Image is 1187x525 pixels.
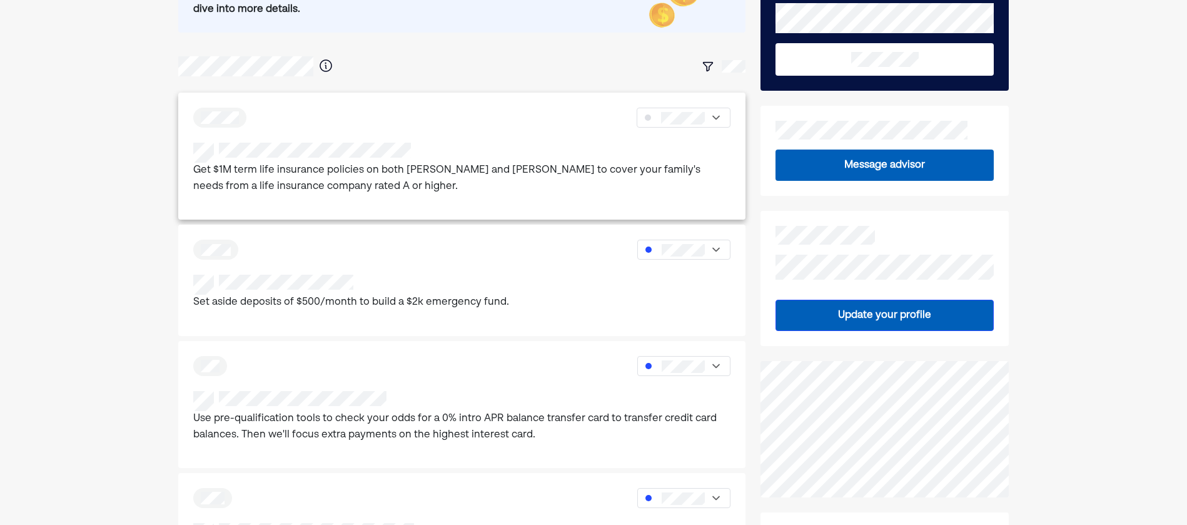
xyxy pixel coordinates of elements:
[193,163,731,195] p: Get $1M term life insurance policies on both [PERSON_NAME] and [PERSON_NAME] to cover your family...
[775,300,994,331] button: Update your profile
[193,411,731,443] p: Use pre-qualification tools to check your odds for a 0% intro APR balance transfer card to transf...
[193,295,509,311] p: Set aside deposits of $500/month to build a $2k emergency fund.
[775,150,994,181] button: Message advisor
